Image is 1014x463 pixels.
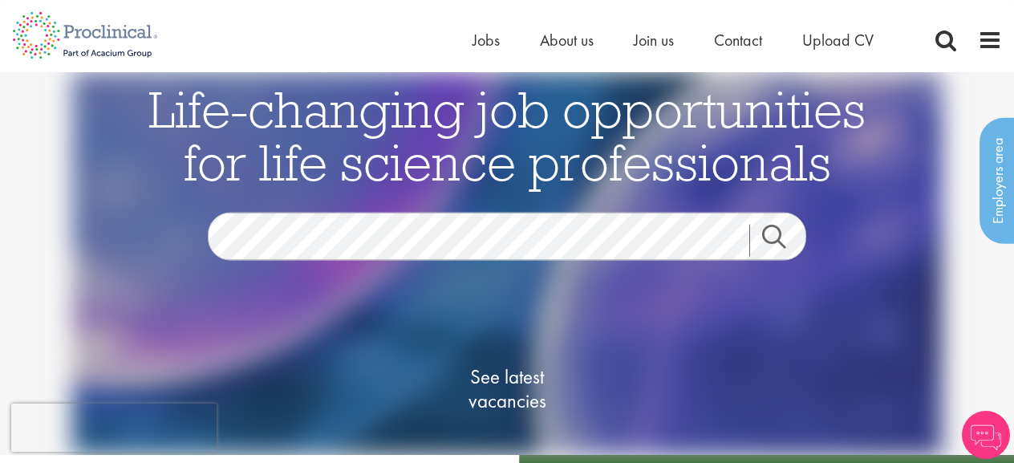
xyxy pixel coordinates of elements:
[802,30,874,51] a: Upload CV
[714,30,762,51] a: Contact
[427,365,587,413] span: See latest vacancies
[962,411,1010,459] img: Chatbot
[11,404,217,452] iframe: reCAPTCHA
[473,30,500,51] a: Jobs
[72,72,942,455] img: candidate home
[540,30,594,51] a: About us
[634,30,674,51] a: Join us
[749,225,818,257] a: Job search submit button
[148,77,866,194] span: Life-changing job opportunities for life science professionals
